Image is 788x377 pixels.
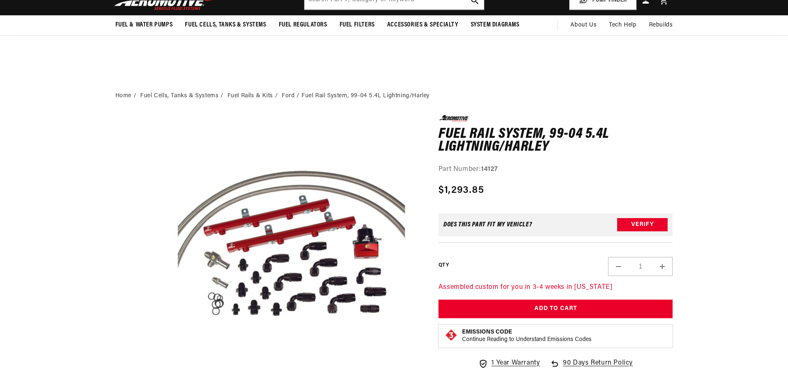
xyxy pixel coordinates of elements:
span: Fuel Regulators [279,21,327,29]
p: Assembled custom for you in 3-4 weeks in [US_STATE] [438,282,673,293]
strong: 14127 [481,166,498,173]
div: Part Number: [438,164,673,175]
summary: Fuel Filters [333,15,381,35]
summary: System Diagrams [465,15,526,35]
button: Verify [617,218,668,231]
p: Continue Reading to Understand Emissions Codes [462,336,592,343]
label: QTY [438,262,449,269]
a: 90 Days Return Policy [550,358,633,377]
span: Fuel Cells, Tanks & Systems [185,21,266,29]
summary: Fuel Regulators [273,15,333,35]
span: 1 Year Warranty [491,358,540,369]
li: Fuel Rail System, 99-04 5.4L Lightning/Harley [302,91,430,101]
div: Does This part fit My vehicle? [443,221,532,228]
span: Fuel Filters [340,21,375,29]
a: 1 Year Warranty [478,358,540,369]
summary: Fuel Cells, Tanks & Systems [179,15,272,35]
a: Ford [282,91,295,101]
span: 90 Days Return Policy [563,358,633,377]
button: Add to Cart [438,300,673,318]
summary: Rebuilds [643,15,679,35]
span: Accessories & Specialty [387,21,458,29]
span: Rebuilds [649,21,673,30]
summary: Accessories & Specialty [381,15,465,35]
span: About Us [570,22,596,28]
a: Home [115,91,132,101]
a: About Us [564,15,603,35]
summary: Fuel & Water Pumps [109,15,179,35]
nav: breadcrumbs [115,91,673,101]
strong: Emissions Code [462,329,512,335]
span: System Diagrams [471,21,520,29]
a: Fuel Rails & Kits [228,91,273,101]
span: $1,293.85 [438,183,484,198]
h1: Fuel Rail System, 99-04 5.4L Lightning/Harley [438,128,673,154]
span: Fuel & Water Pumps [115,21,173,29]
img: Emissions code [445,329,458,342]
button: Emissions CodeContinue Reading to Understand Emissions Codes [462,329,592,343]
summary: Tech Help [603,15,642,35]
li: Fuel Cells, Tanks & Systems [140,91,225,101]
span: Tech Help [609,21,636,30]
